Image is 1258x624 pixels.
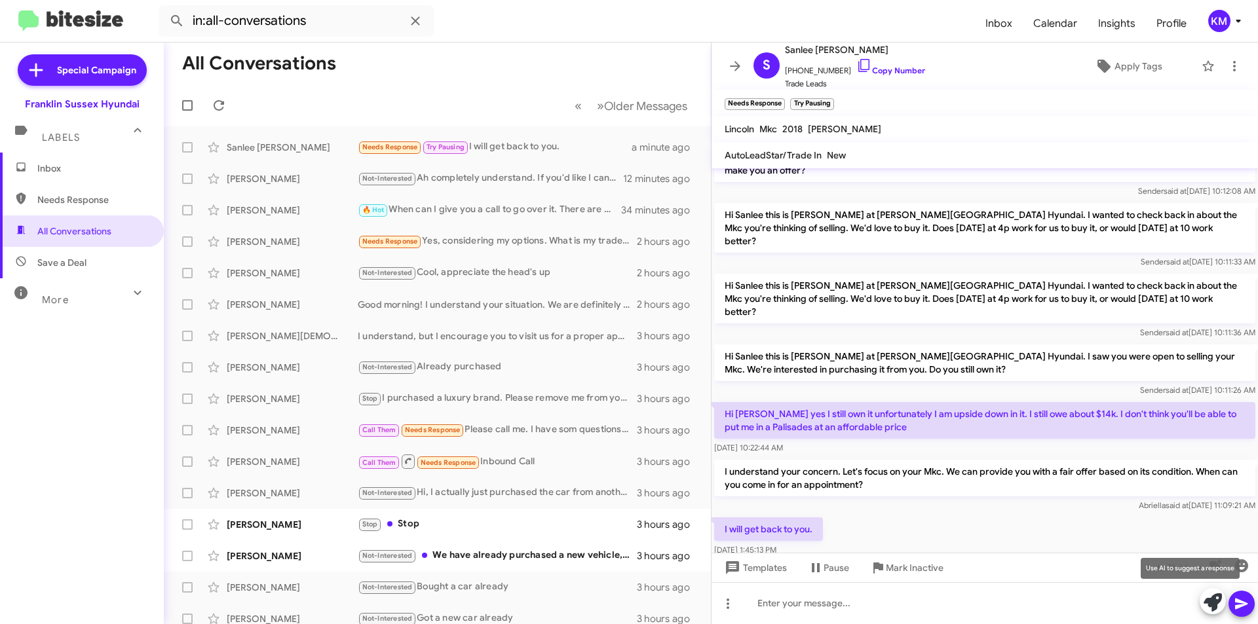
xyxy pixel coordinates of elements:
[362,583,413,591] span: Not-Interested
[714,460,1255,496] p: I understand your concern. Let's focus on your Mkc. We can provide you with a fair offer based on...
[227,235,358,248] div: [PERSON_NAME]
[227,141,358,154] div: Sanlee [PERSON_NAME]
[227,172,358,185] div: [PERSON_NAME]
[227,329,358,342] div: [PERSON_NAME][DEMOGRAPHIC_DATA]
[57,64,136,77] span: Special Campaign
[797,556,860,579] button: Pause
[637,549,700,562] div: 3 hours ago
[827,149,846,161] span: New
[358,139,632,155] div: I will get back to you.
[18,54,147,86] a: Special Campaign
[714,274,1255,323] p: Hi Sanlee this is [PERSON_NAME] at [PERSON_NAME][GEOGRAPHIC_DATA] Hyundai. I wanted to check back...
[182,53,336,74] h1: All Conversations
[1166,327,1189,337] span: said at
[1115,54,1162,78] span: Apply Tags
[358,298,637,311] div: Good morning! I understand your situation. We are definitely interested in buying back your Kona....
[856,65,925,75] a: Copy Number
[1166,257,1189,266] span: said at
[1023,5,1088,43] a: Calendar
[632,141,700,154] div: a minute ago
[1197,10,1244,32] button: KM
[227,549,358,562] div: [PERSON_NAME]
[714,545,776,555] span: [DATE] 1:45:13 PM
[589,92,695,119] button: Next
[725,123,754,135] span: Lincoln
[637,518,700,531] div: 3 hours ago
[227,581,358,594] div: [PERSON_NAME]
[358,329,637,342] div: I understand, but I encourage you to visit us for a proper appraisal of your Elantra. It ensures ...
[623,172,700,185] div: 12 minutes ago
[358,391,637,406] div: I purchased a luxury brand. Please remove me from your call list. You had the chance to make a sa...
[227,518,358,531] div: [PERSON_NAME]
[637,266,700,280] div: 2 hours ago
[637,235,700,248] div: 2 hours ago
[227,486,358,500] div: [PERSON_NAME]
[725,149,822,161] span: AutoLeadStar/Trade In
[362,268,413,277] span: Not-Interested
[37,162,149,175] span: Inbox
[227,455,358,468] div: [PERSON_NAME]
[1141,558,1240,579] div: Use AI to suggest a response
[227,266,358,280] div: [PERSON_NAME]
[42,294,69,306] span: More
[37,225,111,238] span: All Conversations
[37,193,149,206] span: Needs Response
[358,265,637,280] div: Cool, appreciate the head's up
[358,485,637,500] div: Hi, I actually just purchased the car from another dealer
[227,204,358,217] div: [PERSON_NAME]
[159,5,434,37] input: Search
[1139,500,1255,510] span: Abriella [DATE] 11:09:21 AM
[759,123,777,135] span: Mkc
[886,556,943,579] span: Mark Inactive
[714,517,823,541] p: I will get back to you.
[227,392,358,405] div: [PERSON_NAME]
[567,92,590,119] button: Previous
[637,392,700,405] div: 3 hours ago
[785,42,925,58] span: Sanlee [PERSON_NAME]
[358,422,637,437] div: Please call me. I have som questions about trim levels.
[637,329,700,342] div: 3 hours ago
[1141,257,1255,266] span: Sender [DATE] 10:11:33 AM
[358,202,622,217] div: When can I give you a call to go over it. There are multiple programs available for it. I wouldn'...
[1061,54,1195,78] button: Apply Tags
[362,143,418,151] span: Needs Response
[358,548,637,563] div: We have already purchased a new vehicle, thank you.
[714,443,783,452] span: [DATE] 10:22:44 AM
[712,556,797,579] button: Templates
[362,458,396,467] span: Call Them
[763,55,771,76] span: S
[975,5,1023,43] a: Inbox
[42,132,80,143] span: Labels
[714,344,1255,381] p: Hi Sanlee this is [PERSON_NAME] at [PERSON_NAME][GEOGRAPHIC_DATA] Hyundai. I saw you were open to...
[567,92,695,119] nav: Page navigation example
[358,359,637,375] div: Already purchased
[1164,186,1187,196] span: said at
[1208,10,1230,32] div: KM
[405,426,461,434] span: Needs Response
[824,556,849,579] span: Pause
[421,458,476,467] span: Needs Response
[597,98,604,114] span: »
[622,204,700,217] div: 34 minutes ago
[785,58,925,77] span: [PHONE_NUMBER]
[362,520,378,528] span: Stop
[808,123,881,135] span: [PERSON_NAME]
[714,203,1255,253] p: Hi Sanlee this is [PERSON_NAME] at [PERSON_NAME][GEOGRAPHIC_DATA] Hyundai. I wanted to check back...
[575,98,582,114] span: «
[714,402,1255,439] p: Hi [PERSON_NAME] yes I still own it unfortunately I am upside down in it. I still owe about $14k....
[725,98,785,110] small: Needs Response
[604,99,687,113] span: Older Messages
[362,488,413,497] span: Not-Interested
[1088,5,1146,43] a: Insights
[1140,327,1255,337] span: Sender [DATE] 10:11:36 AM
[362,394,378,403] span: Stop
[637,298,700,311] div: 2 hours ago
[37,256,86,269] span: Save a Deal
[362,426,396,434] span: Call Them
[1140,385,1255,395] span: Sender [DATE] 10:11:26 AM
[358,234,637,249] div: Yes, considering my options. What is my trade in value?
[637,581,700,594] div: 3 hours ago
